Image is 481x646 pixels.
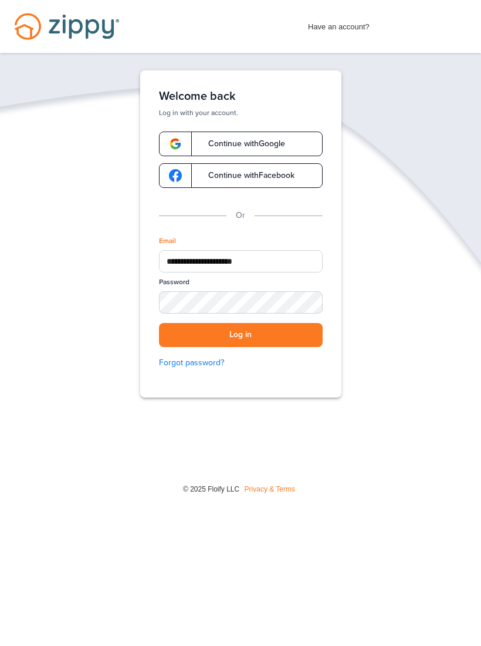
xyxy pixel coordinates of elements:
input: Password [159,291,323,314]
span: Continue with Google [197,140,285,148]
p: Or [236,209,245,222]
label: Email [159,236,176,246]
a: google-logoContinue withFacebook [159,163,323,188]
label: Password [159,277,189,287]
p: Log in with your account. [159,108,323,117]
input: Email [159,250,323,272]
span: Continue with Facebook [197,171,294,180]
a: Forgot password? [159,356,323,369]
span: © 2025 Floify LLC [183,485,239,493]
span: Have an account? [308,15,370,33]
button: Log in [159,323,323,347]
img: google-logo [169,137,182,150]
h1: Welcome back [159,89,323,103]
a: google-logoContinue withGoogle [159,132,323,156]
a: Privacy & Terms [245,485,295,493]
img: google-logo [169,169,182,182]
